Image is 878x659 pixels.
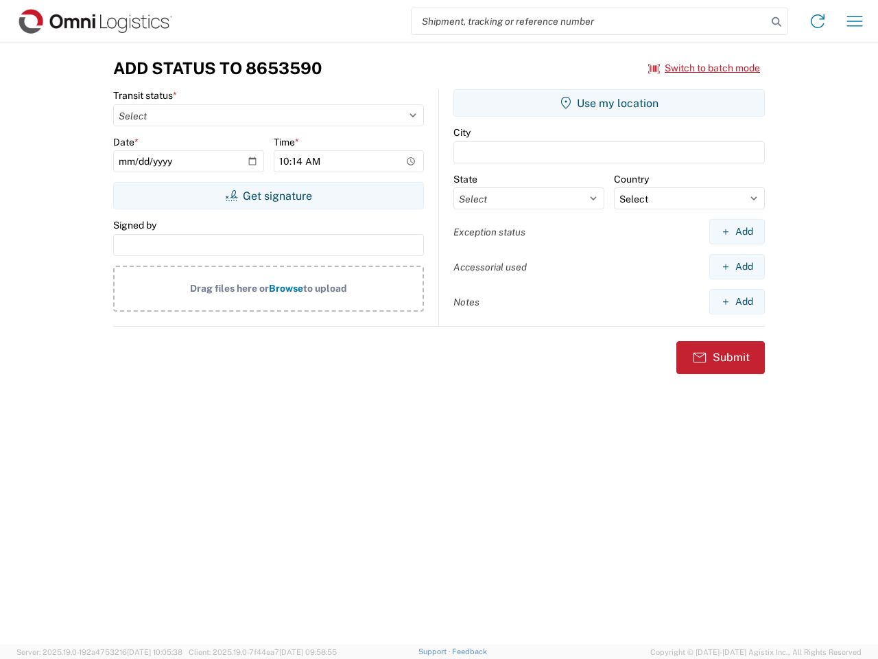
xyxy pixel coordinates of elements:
[709,254,765,279] button: Add
[452,647,487,656] a: Feedback
[676,341,765,374] button: Submit
[113,219,156,231] label: Signed by
[113,136,139,148] label: Date
[453,89,765,117] button: Use my location
[709,219,765,244] button: Add
[709,289,765,314] button: Add
[113,58,322,78] h3: Add Status to 8653590
[303,283,347,294] span: to upload
[269,283,303,294] span: Browse
[453,126,471,139] label: City
[648,57,760,80] button: Switch to batch mode
[412,8,767,34] input: Shipment, tracking or reference number
[16,648,182,656] span: Server: 2025.19.0-192a4753216
[189,648,337,656] span: Client: 2025.19.0-7f44ea7
[113,182,424,209] button: Get signature
[453,296,479,308] label: Notes
[274,136,299,148] label: Time
[418,647,453,656] a: Support
[650,646,862,658] span: Copyright © [DATE]-[DATE] Agistix Inc., All Rights Reserved
[279,648,337,656] span: [DATE] 09:58:55
[453,261,527,273] label: Accessorial used
[113,89,177,102] label: Transit status
[614,173,649,185] label: Country
[127,648,182,656] span: [DATE] 10:05:38
[453,173,477,185] label: State
[190,283,269,294] span: Drag files here or
[453,226,525,238] label: Exception status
